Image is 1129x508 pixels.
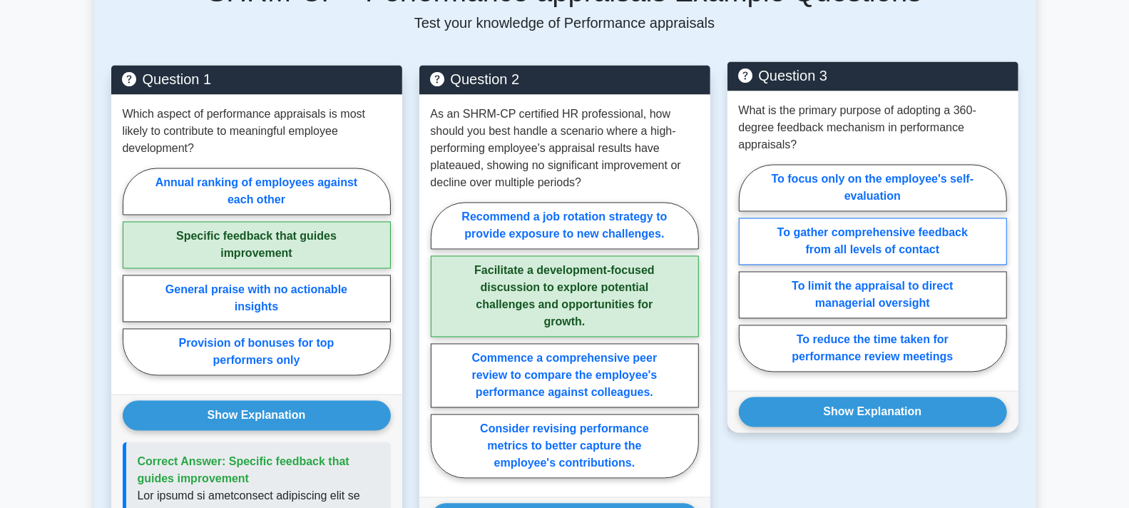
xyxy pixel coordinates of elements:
[123,222,391,269] label: Specific feedback that guides improvement
[123,401,391,431] button: Show Explanation
[138,456,349,485] span: Correct Answer: Specific feedback that guides improvement
[123,106,391,158] p: Which aspect of performance appraisals is most likely to contribute to meaningful employee develo...
[431,415,699,479] label: Consider revising performance metrics to better capture the employee's contributions.
[431,256,699,337] label: Facilitate a development-focused discussion to explore potential challenges and opportunities for...
[431,106,699,192] p: As an SHRM-CP certified HR professional, how should you best handle a scenario where a high-perfo...
[123,329,391,376] label: Provision of bonuses for top performers only
[739,218,1007,265] label: To gather comprehensive feedback from all levels of contact
[739,68,1007,85] h5: Question 3
[123,168,391,215] label: Annual ranking of employees against each other
[739,325,1007,372] label: To reduce the time taken for performance review meetings
[123,275,391,322] label: General praise with no actionable insights
[739,165,1007,212] label: To focus only on the employee's self-evaluation
[739,103,1007,154] p: What is the primary purpose of adopting a 360-degree feedback mechanism in performance appraisals?
[123,71,391,88] h5: Question 1
[739,397,1007,427] button: Show Explanation
[111,14,1018,31] p: Test your knowledge of Performance appraisals
[431,71,699,88] h5: Question 2
[739,272,1007,319] label: To limit the appraisal to direct managerial oversight
[431,203,699,250] label: Recommend a job rotation strategy to provide exposure to new challenges.
[431,344,699,408] label: Commence a comprehensive peer review to compare the employee's performance against colleagues.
